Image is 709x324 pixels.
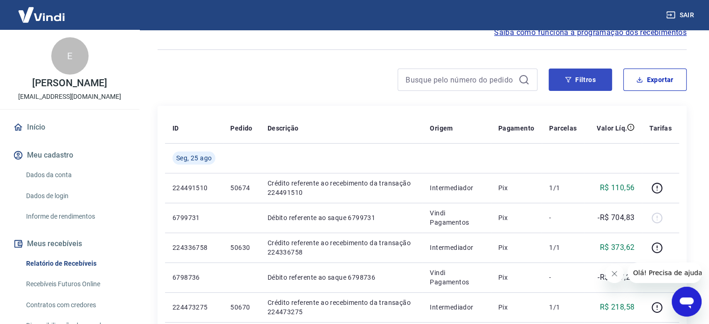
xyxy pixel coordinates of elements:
p: Descrição [268,124,299,133]
p: R$ 373,62 [600,242,635,253]
p: 50630 [230,243,252,252]
a: Início [11,117,128,138]
img: Vindi [11,0,72,29]
p: Pix [498,243,535,252]
p: 224491510 [172,183,215,193]
a: Informe de rendimentos [22,207,128,226]
a: Relatório de Recebíveis [22,254,128,273]
p: 224336758 [172,243,215,252]
p: Origem [430,124,453,133]
p: ID [172,124,179,133]
button: Exportar [623,69,687,91]
p: Débito referente ao saque 6799731 [268,213,415,222]
button: Meus recebíveis [11,234,128,254]
p: R$ 110,56 [600,182,635,193]
p: -R$ 127,22 [598,272,634,283]
button: Sair [664,7,698,24]
p: - [549,213,577,222]
p: Vindi Pagamentos [430,268,483,287]
button: Filtros [549,69,612,91]
a: Contratos com credores [22,296,128,315]
iframe: Mensagem da empresa [627,262,702,283]
p: [PERSON_NAME] [32,78,107,88]
p: 50670 [230,303,252,312]
p: Pix [498,303,535,312]
button: Meu cadastro [11,145,128,165]
p: 1/1 [549,303,577,312]
p: Crédito referente ao recebimento da transação 224336758 [268,238,415,257]
p: Crédito referente ao recebimento da transação 224491510 [268,179,415,197]
p: Tarifas [649,124,672,133]
p: Vindi Pagamentos [430,208,483,227]
p: Crédito referente ao recebimento da transação 224473275 [268,298,415,317]
p: 6799731 [172,213,215,222]
p: Pedido [230,124,252,133]
span: Seg, 25 ago [176,153,212,163]
iframe: Botão para abrir a janela de mensagens [672,287,702,317]
p: Pix [498,273,535,282]
p: 6798736 [172,273,215,282]
p: Pix [498,213,535,222]
p: [EMAIL_ADDRESS][DOMAIN_NAME] [18,92,121,102]
p: -R$ 704,83 [598,212,634,223]
div: E [51,37,89,75]
span: Olá! Precisa de ajuda? [6,7,78,14]
p: Pagamento [498,124,535,133]
iframe: Fechar mensagem [605,264,624,283]
p: 50674 [230,183,252,193]
p: - [549,273,577,282]
p: Valor Líq. [597,124,627,133]
p: Intermediador [430,243,483,252]
a: Dados da conta [22,165,128,185]
a: Recebíveis Futuros Online [22,275,128,294]
p: 224473275 [172,303,215,312]
p: Débito referente ao saque 6798736 [268,273,415,282]
p: R$ 218,58 [600,302,635,313]
input: Busque pelo número do pedido [406,73,515,87]
p: Pix [498,183,535,193]
p: Intermediador [430,183,483,193]
p: Parcelas [549,124,577,133]
a: Dados de login [22,186,128,206]
p: 1/1 [549,243,577,252]
p: 1/1 [549,183,577,193]
p: Intermediador [430,303,483,312]
a: Saiba como funciona a programação dos recebimentos [494,27,687,38]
